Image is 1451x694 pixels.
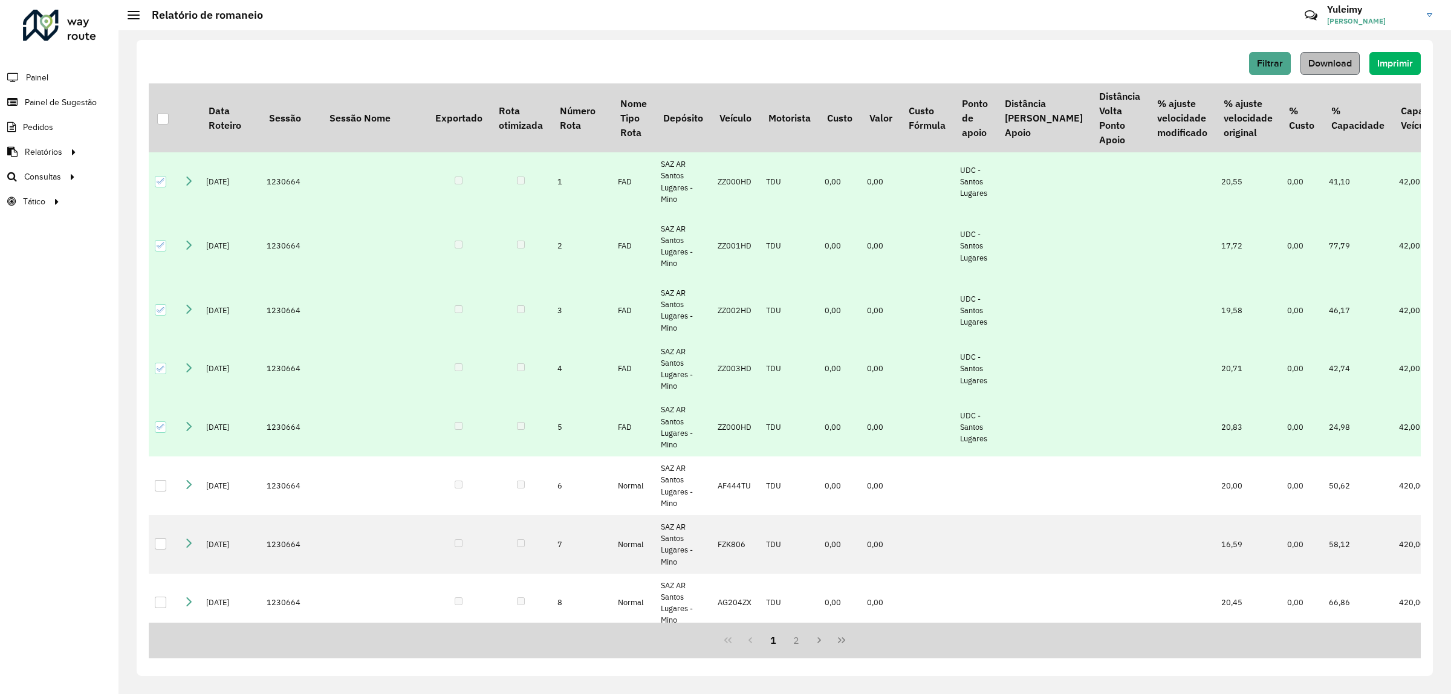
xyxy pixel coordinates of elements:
td: 0,00 [861,211,900,281]
td: 0,00 [1281,574,1323,632]
td: TDU [760,340,819,398]
td: 19,58 [1215,281,1281,340]
th: Número Rota [551,83,612,152]
th: % Custo [1281,83,1323,152]
td: 17,72 [1215,211,1281,281]
span: Relatórios [25,146,62,158]
td: SAZ AR Santos Lugares - Mino [655,152,711,211]
td: SAZ AR Santos Lugares - Mino [655,574,711,632]
td: 0,00 [819,456,860,515]
span: Painel de Sugestão [25,96,97,109]
td: [DATE] [200,574,261,632]
td: ZZ001HD [712,211,760,281]
td: TDU [760,211,819,281]
th: Sessão Nome [321,83,427,152]
span: Download [1308,58,1352,68]
td: 8 [551,574,612,632]
button: Next Page [808,629,831,652]
td: 1230664 [261,398,321,456]
td: Normal [612,456,655,515]
td: 5 [551,398,612,456]
th: Depósito [655,83,711,152]
span: [PERSON_NAME] [1327,16,1418,27]
td: 50,62 [1323,456,1392,515]
td: 1230664 [261,152,321,211]
td: TDU [760,574,819,632]
td: 3 [551,281,612,340]
td: ZZ000HD [712,398,760,456]
th: Distância [PERSON_NAME] Apoio [996,83,1091,152]
td: 1230664 [261,211,321,281]
td: 0,00 [861,456,900,515]
td: 42,74 [1323,340,1392,398]
button: Imprimir [1369,52,1421,75]
td: FAD [612,211,655,281]
th: Custo [819,83,860,152]
td: Normal [612,574,655,632]
td: 1230664 [261,515,321,574]
td: TDU [760,398,819,456]
td: ZZ003HD [712,340,760,398]
td: 20,00 [1215,456,1281,515]
td: 0,00 [861,281,900,340]
td: TDU [760,515,819,574]
td: 0,00 [861,515,900,574]
td: FAD [612,398,655,456]
td: SAZ AR Santos Lugares - Mino [655,456,711,515]
th: Custo Fórmula [900,83,953,152]
td: 1230664 [261,456,321,515]
button: Filtrar [1249,52,1291,75]
td: 20,83 [1215,398,1281,456]
span: Imprimir [1377,58,1413,68]
td: 0,00 [1281,152,1323,211]
td: FZK806 [712,515,760,574]
td: 0,00 [819,398,860,456]
a: Contato Rápido [1298,2,1324,28]
h3: Yuleimy [1327,4,1418,15]
th: Rota otimizada [490,83,551,152]
button: Last Page [830,629,853,652]
td: 0,00 [1281,515,1323,574]
td: 1230664 [261,281,321,340]
td: 20,45 [1215,574,1281,632]
td: 0,00 [1281,398,1323,456]
td: 16,59 [1215,515,1281,574]
span: Pedidos [23,121,53,134]
td: 1230664 [261,340,321,398]
span: Tático [23,195,45,208]
span: Filtrar [1257,58,1283,68]
button: 2 [785,629,808,652]
td: TDU [760,456,819,515]
td: 0,00 [819,574,860,632]
td: 0,00 [1281,281,1323,340]
th: Valor [861,83,900,152]
td: 1230664 [261,574,321,632]
td: 6 [551,456,612,515]
td: UDC - Santos Lugares [954,211,996,281]
td: TDU [760,281,819,340]
td: [DATE] [200,398,261,456]
td: UDC - Santos Lugares [954,340,996,398]
td: [DATE] [200,515,261,574]
td: [DATE] [200,152,261,211]
button: 1 [762,629,785,652]
td: SAZ AR Santos Lugares - Mino [655,398,711,456]
td: [DATE] [200,456,261,515]
td: SAZ AR Santos Lugares - Mino [655,515,711,574]
th: Data Roteiro [200,83,261,152]
span: Painel [26,71,48,84]
span: Consultas [24,170,61,183]
td: 58,12 [1323,515,1392,574]
td: [DATE] [200,340,261,398]
td: 0,00 [861,398,900,456]
td: 20,55 [1215,152,1281,211]
td: 0,00 [861,340,900,398]
td: Normal [612,515,655,574]
td: 20,71 [1215,340,1281,398]
th: Motorista [760,83,819,152]
td: 24,98 [1323,398,1392,456]
th: Exportado [427,83,490,152]
td: SAZ AR Santos Lugares - Mino [655,211,711,281]
td: 0,00 [819,281,860,340]
td: [DATE] [200,211,261,281]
